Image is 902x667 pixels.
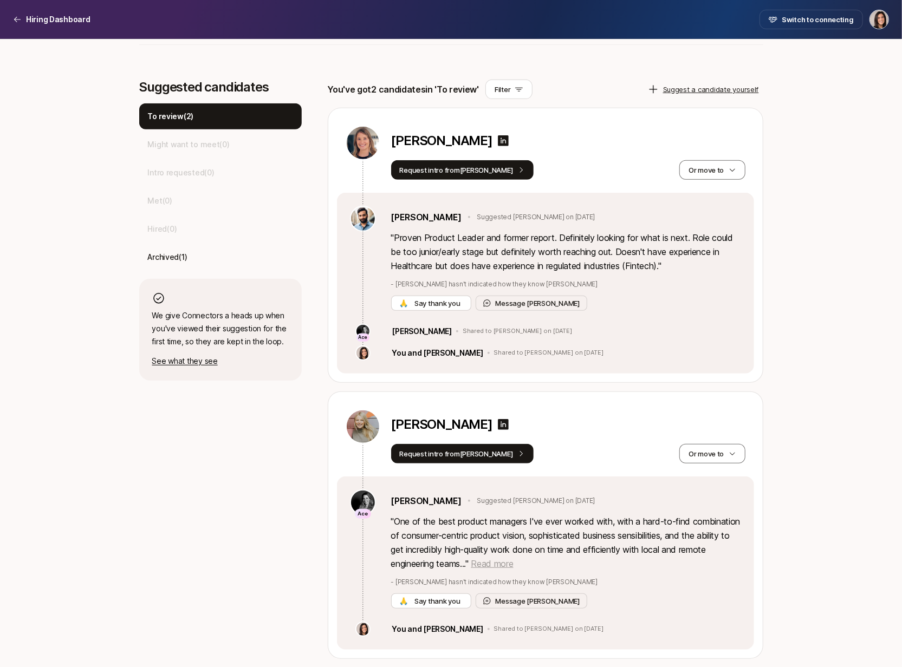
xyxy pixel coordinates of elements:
button: Request intro from[PERSON_NAME] [391,160,534,180]
button: Message [PERSON_NAME] [476,296,588,311]
a: [PERSON_NAME] [391,494,462,508]
p: Shared to [PERSON_NAME] on [DATE] [494,349,604,357]
p: Hired ( 0 ) [148,223,177,236]
button: 🙏 Say thank you [391,296,471,311]
button: Or move to [679,444,745,463]
img: 71d7b91d_d7cb_43b4_a7ea_a9b2f2cc6e03.jpg [356,623,369,636]
img: 1f3675ea_702b_40b2_8d70_615ff8601581.jpg [356,325,369,338]
img: 9c0179f1_9733_4808_aec3_bba3e53e0273.jpg [347,127,379,159]
p: Suggested candidates [139,80,302,95]
span: Say thank you [412,298,462,309]
p: - [PERSON_NAME] hasn't indicated how they know [PERSON_NAME] [391,279,741,289]
img: 71d7b91d_d7cb_43b4_a7ea_a9b2f2cc6e03.jpg [356,346,369,359]
p: To review ( 2 ) [148,110,194,123]
p: [PERSON_NAME] [391,417,492,432]
img: Eleanor Morgan [870,10,888,29]
p: Ace [359,334,368,341]
span: Say thank you [412,596,462,606]
button: Or move to [679,160,745,180]
button: Filter [485,80,533,99]
span: 🙏 [400,596,408,606]
p: Archived ( 1 ) [148,251,187,264]
p: See what they see [152,355,289,368]
p: You and [PERSON_NAME] [392,346,483,359]
p: Shared to [PERSON_NAME] on [DATE] [494,625,604,633]
p: Shared to [PERSON_NAME] on [DATE] [463,328,572,335]
p: We give Connectors a heads up when you've viewed their suggestion for the first time, so they are... [152,309,289,348]
button: Message [PERSON_NAME] [476,593,588,609]
p: Met ( 0 ) [148,194,172,207]
p: Hiring Dashboard [26,13,90,26]
button: 🙏 Say thank you [391,593,471,609]
p: Intro requested ( 0 ) [148,166,215,179]
p: You and [PERSON_NAME] [392,623,483,636]
p: You've got 2 candidates in 'To review' [328,82,479,96]
a: [PERSON_NAME] [391,210,462,224]
p: Might want to meet ( 0 ) [148,138,230,151]
p: Ace [358,509,368,519]
p: " One of the best product managers I've ever worked with, with a hard-to-find combination of cons... [391,514,741,571]
p: Suggest a candidate yourself [663,84,759,95]
span: Read more [471,558,513,569]
p: [PERSON_NAME] [392,325,452,338]
img: 407de850_77b5_4b3d_9afd_7bcde05681ca.jpg [351,207,375,231]
button: Request intro from[PERSON_NAME] [391,444,534,463]
span: 🙏 [400,298,408,309]
span: Switch to connecting [782,14,854,25]
img: 9fa0cc74_0183_43ed_9539_2f196db19343.jpg [347,410,379,443]
p: " Proven Product Leader and former report. Definitely looking for what is next. Role could be too... [391,231,741,273]
p: Suggested [PERSON_NAME] on [DATE] [477,496,595,506]
p: [PERSON_NAME] [391,133,492,148]
img: 1f3675ea_702b_40b2_8d70_615ff8601581.jpg [351,491,375,514]
p: - [PERSON_NAME] hasn't indicated how they know [PERSON_NAME] [391,577,741,587]
p: Suggested [PERSON_NAME] on [DATE] [477,212,595,222]
button: Switch to connecting [760,10,863,29]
